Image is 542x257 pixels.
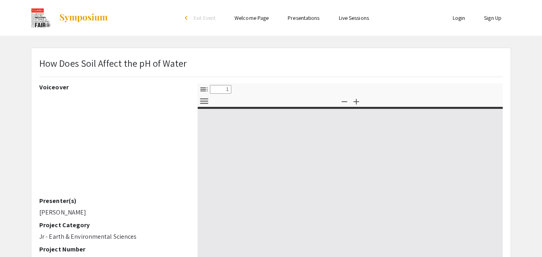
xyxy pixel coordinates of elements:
h2: Project Number [39,245,186,253]
a: Login [453,14,465,21]
h2: Voiceover [39,83,186,91]
iframe: YouTube video player [39,94,186,197]
img: Symposium by ForagerOne [59,13,108,23]
div: arrow_back_ios [185,15,190,20]
p: Jr - Earth & Environmental Sciences [39,232,186,242]
span: Exit Event [194,14,215,21]
h2: Project Category [39,221,186,229]
p: How Does Soil Affect the pH of Water [39,56,187,70]
a: Presentations [288,14,319,21]
a: Sign Up [484,14,502,21]
h2: Presenter(s) [39,197,186,205]
a: Live Sessions [339,14,369,21]
button: Tools [197,95,211,107]
button: Toggle Sidebar [197,83,211,95]
a: Welcome Page [234,14,269,21]
input: Page [210,85,231,94]
a: The 2023 CoorsTek Denver Metro Regional Science and Engineering Fair! [31,8,108,28]
button: Zoom Out [338,95,351,107]
p: [PERSON_NAME] [39,208,186,217]
img: The 2023 CoorsTek Denver Metro Regional Science and Engineering Fair! [31,8,51,28]
button: Zoom In [350,95,363,107]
